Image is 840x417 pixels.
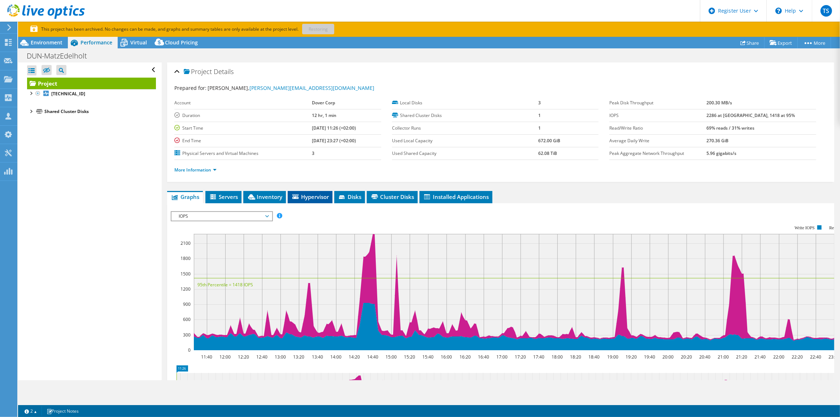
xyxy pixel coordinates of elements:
h1: DUN-MatzEdelholt [23,52,98,60]
a: More Information [174,167,217,173]
text: 0 [188,347,191,353]
label: Local Disks [392,99,538,107]
text: 1200 [180,286,191,292]
text: 20:40 [700,354,711,360]
text: 21:40 [755,354,766,360]
span: Cluster Disks [370,193,414,200]
b: 270.36 GiB [706,138,728,144]
b: 12 hr, 1 min [312,112,337,118]
text: 17:20 [515,354,526,360]
text: 19:40 [644,354,656,360]
label: Account [174,99,312,107]
text: 15:00 [386,354,397,360]
text: 18:00 [552,354,563,360]
text: 22:20 [792,354,803,360]
b: [TECHNICAL_ID] [51,91,85,97]
text: 16:20 [460,354,471,360]
b: 1 [538,112,541,118]
a: [PERSON_NAME][EMAIL_ADDRESS][DOMAIN_NAME] [249,84,374,91]
b: [DATE] 23:27 (+02:00) [312,138,356,144]
text: 16:00 [441,354,452,360]
span: [PERSON_NAME], [208,84,374,91]
span: Environment [31,39,62,46]
span: Virtual [130,39,147,46]
text: 15:20 [404,354,415,360]
b: 62.08 TiB [538,150,557,156]
span: Cloud Pricing [165,39,198,46]
text: 16:40 [478,354,489,360]
span: Inventory [247,193,282,200]
text: 13:00 [275,354,286,360]
a: [TECHNICAL_ID] [27,89,156,99]
span: Servers [209,193,238,200]
label: Read/Write Ratio [609,125,706,132]
text: 17:40 [534,354,545,360]
text: 22:40 [810,354,822,360]
text: 12:20 [238,354,249,360]
text: 13:40 [312,354,323,360]
text: 19:20 [626,354,637,360]
text: 18:40 [589,354,600,360]
text: 15:40 [423,354,434,360]
b: 3 [538,100,541,106]
text: 2100 [180,240,191,246]
b: 5.96 gigabits/s [706,150,736,156]
text: 17:00 [497,354,508,360]
text: 900 [183,301,191,307]
b: 672.00 GiB [538,138,560,144]
label: Prepared for: [174,84,206,91]
svg: \n [775,8,782,14]
span: Graphs [171,193,199,200]
b: 2286 at [GEOGRAPHIC_DATA], 1418 at 95% [706,112,795,118]
text: 300 [183,332,191,338]
label: Shared Cluster Disks [392,112,538,119]
text: 20:00 [663,354,674,360]
a: Export [764,37,798,48]
text: 14:20 [349,354,360,360]
label: Collector Runs [392,125,538,132]
label: Start Time [174,125,312,132]
label: Physical Servers and Virtual Machines [174,150,312,157]
label: IOPS [609,112,706,119]
b: Dover Corp [312,100,335,106]
label: End Time [174,137,312,144]
text: 22:00 [774,354,785,360]
b: [DATE] 11:26 (+02:00) [312,125,356,131]
text: 19:00 [608,354,619,360]
text: 600 [183,316,191,322]
text: 18:20 [570,354,582,360]
span: Project [184,68,212,75]
b: 200.30 MB/s [706,100,732,106]
text: 12:00 [220,354,231,360]
a: More [797,37,831,48]
text: 13:20 [293,354,305,360]
a: 2 [19,407,42,416]
text: 14:40 [367,354,379,360]
label: Used Shared Capacity [392,150,538,157]
span: Installed Applications [423,193,489,200]
b: 69% reads / 31% writes [706,125,754,131]
text: Write IOPS [795,225,815,230]
a: Project [27,78,156,89]
span: TS [821,5,832,17]
span: Performance [80,39,112,46]
span: Details [214,67,234,76]
text: 12:40 [257,354,268,360]
label: Used Local Capacity [392,137,538,144]
a: Project Notes [42,407,84,416]
b: 3 [312,150,315,156]
label: Duration [174,112,312,119]
a: Share [735,37,765,48]
text: 1500 [180,271,191,277]
text: 21:20 [736,354,748,360]
span: Hypervisor [291,193,329,200]
div: Shared Cluster Disks [44,107,156,116]
text: 23:00 [829,354,840,360]
text: 1800 [180,255,191,261]
span: Disks [338,193,361,200]
p: This project has been archived. No changes can be made, and graphs and summary tables are only av... [30,25,384,33]
label: Peak Aggregate Network Throughput [609,150,706,157]
text: 95th Percentile = 1418 IOPS [197,282,253,288]
span: IOPS [175,212,268,221]
label: Peak Disk Throughput [609,99,706,107]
